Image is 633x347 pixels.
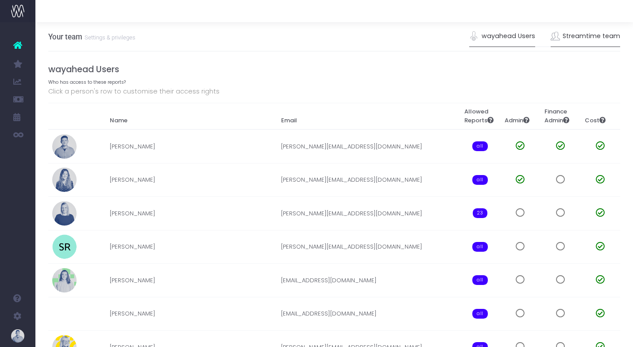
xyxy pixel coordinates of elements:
[105,264,277,297] td: [PERSON_NAME]
[105,163,277,197] td: [PERSON_NAME]
[540,103,580,129] th: Finance Admin
[472,242,488,252] span: all
[52,201,77,226] img: profile_images
[472,309,488,319] span: all
[469,26,535,47] a: wayahead Users
[105,197,277,230] td: [PERSON_NAME]
[105,297,277,331] td: [PERSON_NAME]
[472,275,488,285] span: all
[277,297,460,331] td: [EMAIL_ADDRESS][DOMAIN_NAME]
[11,329,24,343] img: images/default_profile_image.png
[52,234,77,259] img: profile_images
[460,103,500,129] th: Allowed Reports
[472,141,488,151] span: all
[82,32,135,41] small: Settings & privileges
[52,134,77,159] img: profile_images
[52,268,77,292] img: profile_images
[580,103,621,129] th: Cost
[500,103,540,129] th: Admin
[52,168,77,192] img: profile_images
[105,103,277,129] th: Name
[105,230,277,264] td: [PERSON_NAME]
[105,129,277,163] td: [PERSON_NAME]
[551,26,621,47] a: Streamtime team
[472,175,488,185] span: all
[48,64,621,74] h4: wayahead Users
[48,78,126,86] small: Who has access to these reports?
[473,208,487,218] span: 23
[52,301,77,326] img: profile_images
[277,264,460,297] td: [EMAIL_ADDRESS][DOMAIN_NAME]
[277,129,460,163] td: [PERSON_NAME][EMAIL_ADDRESS][DOMAIN_NAME]
[48,32,135,41] h3: Your team
[48,86,621,97] p: Click a person's row to customise their access rights
[277,163,460,197] td: [PERSON_NAME][EMAIL_ADDRESS][DOMAIN_NAME]
[277,103,460,129] th: Email
[277,197,460,230] td: [PERSON_NAME][EMAIL_ADDRESS][DOMAIN_NAME]
[277,230,460,264] td: [PERSON_NAME][EMAIL_ADDRESS][DOMAIN_NAME]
